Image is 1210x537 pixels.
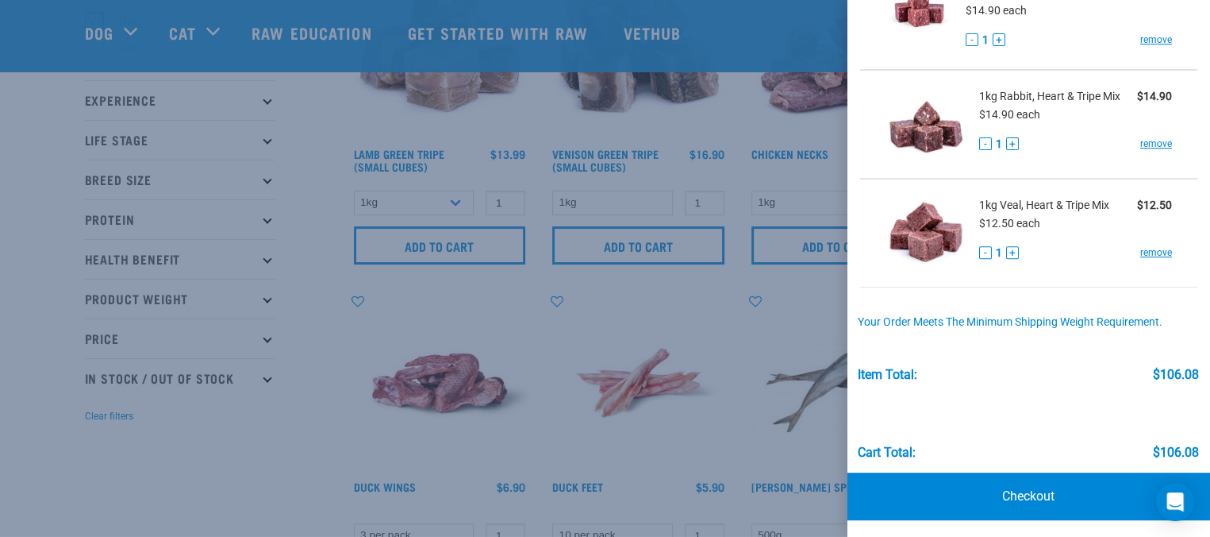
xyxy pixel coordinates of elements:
span: $12.50 each [979,217,1040,230]
span: 1 [996,245,1002,261]
span: 1kg Veal, Heart & Tripe Mix [979,197,1109,214]
div: $106.08 [1153,446,1199,460]
button: - [979,137,992,150]
span: $14.90 each [966,4,1027,17]
img: Rabbit, Heart & Tripe Mix [885,83,967,165]
span: 1kg Rabbit, Heart & Tripe Mix [979,88,1120,105]
strong: $12.50 [1137,199,1172,211]
img: Veal, Heart & Tripe Mix [885,192,967,274]
span: 1 [982,32,989,48]
div: $106.08 [1153,368,1199,382]
div: Open Intercom Messenger [1156,483,1194,521]
button: + [1006,137,1019,150]
span: $14.90 each [979,108,1040,121]
button: + [993,33,1005,46]
button: + [1006,246,1019,259]
span: 1 [996,136,1002,153]
div: Item Total: [858,368,917,382]
a: remove [1140,245,1172,260]
div: Cart total: [858,446,916,460]
a: remove [1140,33,1172,47]
strong: $14.90 [1137,90,1172,102]
button: - [979,246,992,259]
button: - [966,33,978,46]
a: remove [1140,137,1172,151]
div: Your order meets the minimum shipping weight requirement. [858,316,1199,329]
